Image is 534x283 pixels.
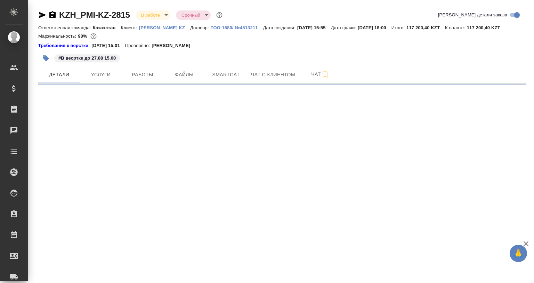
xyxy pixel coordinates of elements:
button: Доп статусы указывают на важность/срочность заказа [215,10,224,20]
a: [PERSON_NAME] KZ [139,24,190,30]
div: В работе [176,10,211,20]
div: В работе [136,10,170,20]
button: 0.00 KZT; 336.00 RUB; [89,32,98,41]
a: KZH_PMI-KZ-2815 [59,10,130,20]
span: Smartcat [209,70,243,79]
p: К оплате: [445,25,467,30]
span: В весртке до 27.08 15.00 [54,55,121,61]
p: Маржинальность: [38,33,78,39]
p: [DATE] 15:01 [91,42,125,49]
span: Файлы [168,70,201,79]
button: В работе [139,12,162,18]
p: Дата создания: [263,25,297,30]
button: Добавить тэг [38,51,54,66]
p: [PERSON_NAME] [152,42,195,49]
button: 🙏 [510,245,527,262]
p: ТОО-1680/ №4513211 [211,25,263,30]
p: Договор: [190,25,211,30]
p: [PERSON_NAME] KZ [139,25,190,30]
p: Казахстан [93,25,121,30]
p: [DATE] 15:55 [297,25,331,30]
p: Клиент: [121,25,139,30]
span: Услуги [84,70,118,79]
p: Итого: [391,25,406,30]
span: 🙏 [512,246,524,261]
span: Чат [304,70,337,79]
p: Ответственная команда: [38,25,93,30]
p: 98% [78,33,89,39]
p: 117 200,40 KZT [406,25,445,30]
p: [DATE] 18:00 [358,25,391,30]
a: ТОО-1680/ №4513211 [211,24,263,30]
p: 117 200,40 KZT [467,25,505,30]
p: Проверено: [125,42,152,49]
button: Скопировать ссылку для ЯМессенджера [38,11,47,19]
span: [PERSON_NAME] детали заказа [438,12,507,18]
p: Дата сдачи: [331,25,358,30]
div: Нажми, чтобы открыть папку с инструкцией [38,42,91,49]
span: Детали [42,70,76,79]
span: Чат с клиентом [251,70,295,79]
svg: Подписаться [321,70,329,79]
button: Скопировать ссылку [48,11,57,19]
span: Работы [126,70,159,79]
p: #В весртке до 27.08 15.00 [58,55,116,62]
button: Срочный [179,12,202,18]
a: Требования к верстке: [38,42,91,49]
